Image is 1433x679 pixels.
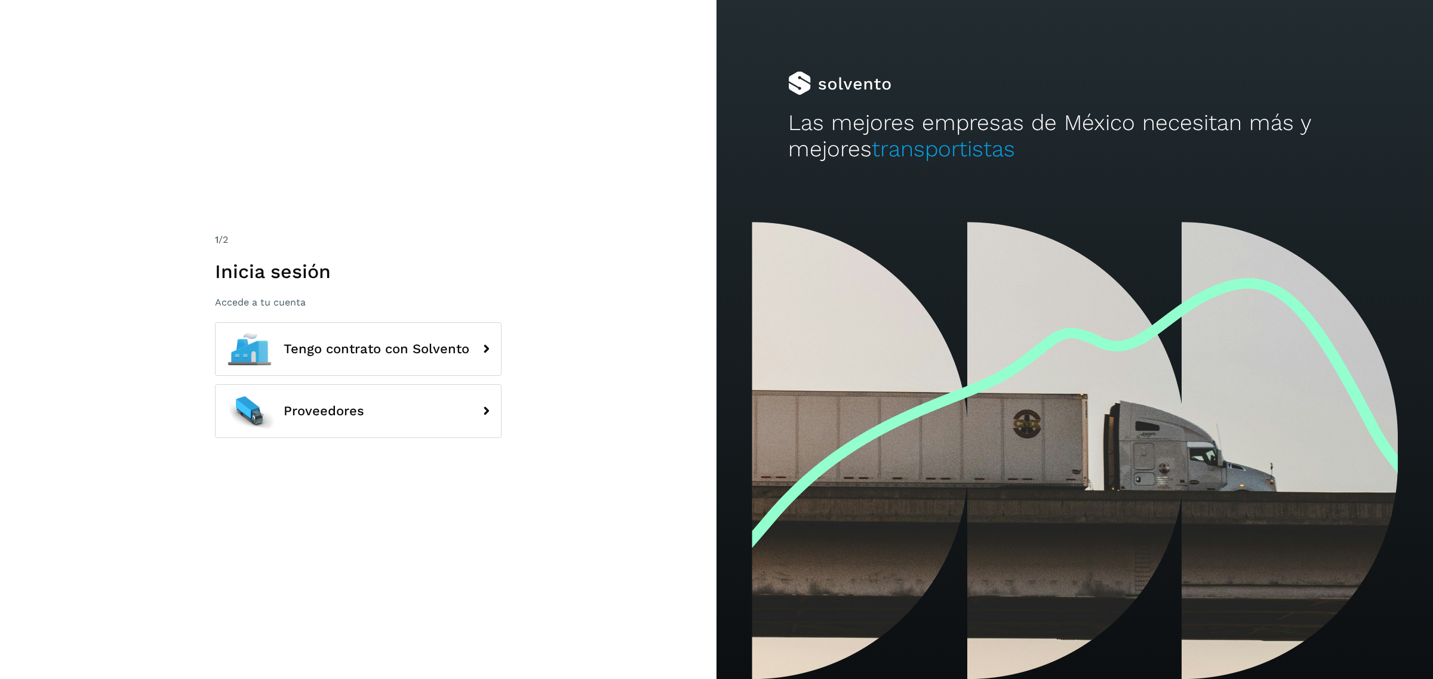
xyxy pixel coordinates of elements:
[215,233,502,247] div: /2
[215,260,502,283] h1: Inicia sesión
[215,384,502,438] button: Proveedores
[872,136,1015,162] span: transportistas
[215,322,502,376] button: Tengo contrato con Solvento
[215,297,502,308] p: Accede a tu cuenta
[215,234,219,245] span: 1
[284,404,364,418] span: Proveedores
[788,110,1361,163] h2: Las mejores empresas de México necesitan más y mejores
[284,342,469,356] span: Tengo contrato con Solvento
